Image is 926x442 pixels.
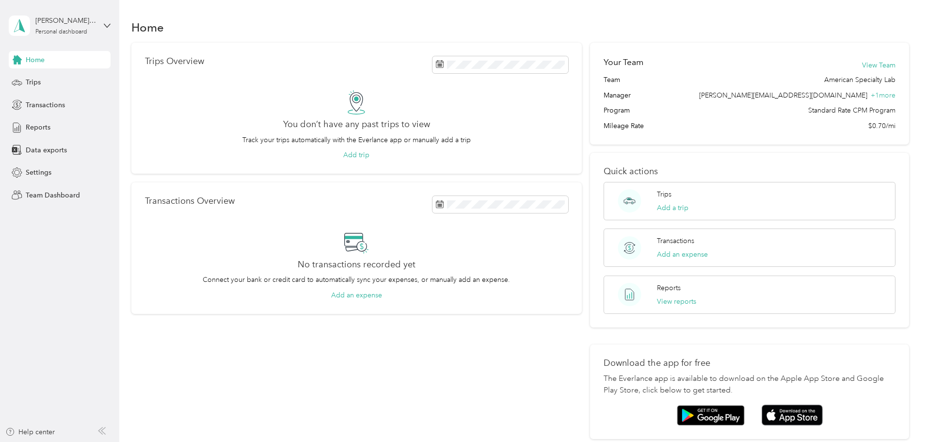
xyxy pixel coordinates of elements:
[242,135,471,145] p: Track your trips automatically with the Everlance app or manually add a trip
[862,60,895,70] button: View Team
[203,275,510,285] p: Connect your bank or credit card to automatically sync your expenses, or manually add an expense.
[131,22,164,33] h1: Home
[657,283,681,293] p: Reports
[604,121,644,131] span: Mileage Rate
[762,405,823,426] img: App store
[808,105,895,115] span: Standard Rate CPM Program
[657,249,708,260] button: Add an expense
[298,260,415,270] h2: No transactions recorded yet
[26,100,65,110] span: Transactions
[35,29,87,35] div: Personal dashboard
[604,56,643,68] h2: Your Team
[5,427,55,437] button: Help center
[283,119,430,130] h2: You don’t have any past trips to view
[872,388,926,442] iframe: Everlance-gr Chat Button Frame
[26,167,51,178] span: Settings
[657,296,696,307] button: View reports
[26,145,67,155] span: Data exports
[677,405,745,426] img: Google play
[824,75,895,85] span: American Specialty Lab
[331,290,382,300] button: Add an expense
[604,373,895,396] p: The Everlance app is available to download on the Apple App Store and Google Play Store, click be...
[868,121,895,131] span: $0.70/mi
[657,236,694,246] p: Transactions
[604,105,630,115] span: Program
[26,55,45,65] span: Home
[26,122,50,132] span: Reports
[657,189,671,199] p: Trips
[604,358,895,368] p: Download the app for free
[604,90,631,100] span: Manager
[604,166,895,177] p: Quick actions
[871,91,895,99] span: + 1 more
[699,91,867,99] span: [PERSON_NAME][EMAIL_ADDRESS][DOMAIN_NAME]
[26,190,80,200] span: Team Dashboard
[343,150,369,160] button: Add trip
[604,75,620,85] span: Team
[26,77,41,87] span: Trips
[35,16,96,26] div: [PERSON_NAME][EMAIL_ADDRESS][DOMAIN_NAME]
[145,196,235,206] p: Transactions Overview
[145,56,204,66] p: Trips Overview
[657,203,688,213] button: Add a trip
